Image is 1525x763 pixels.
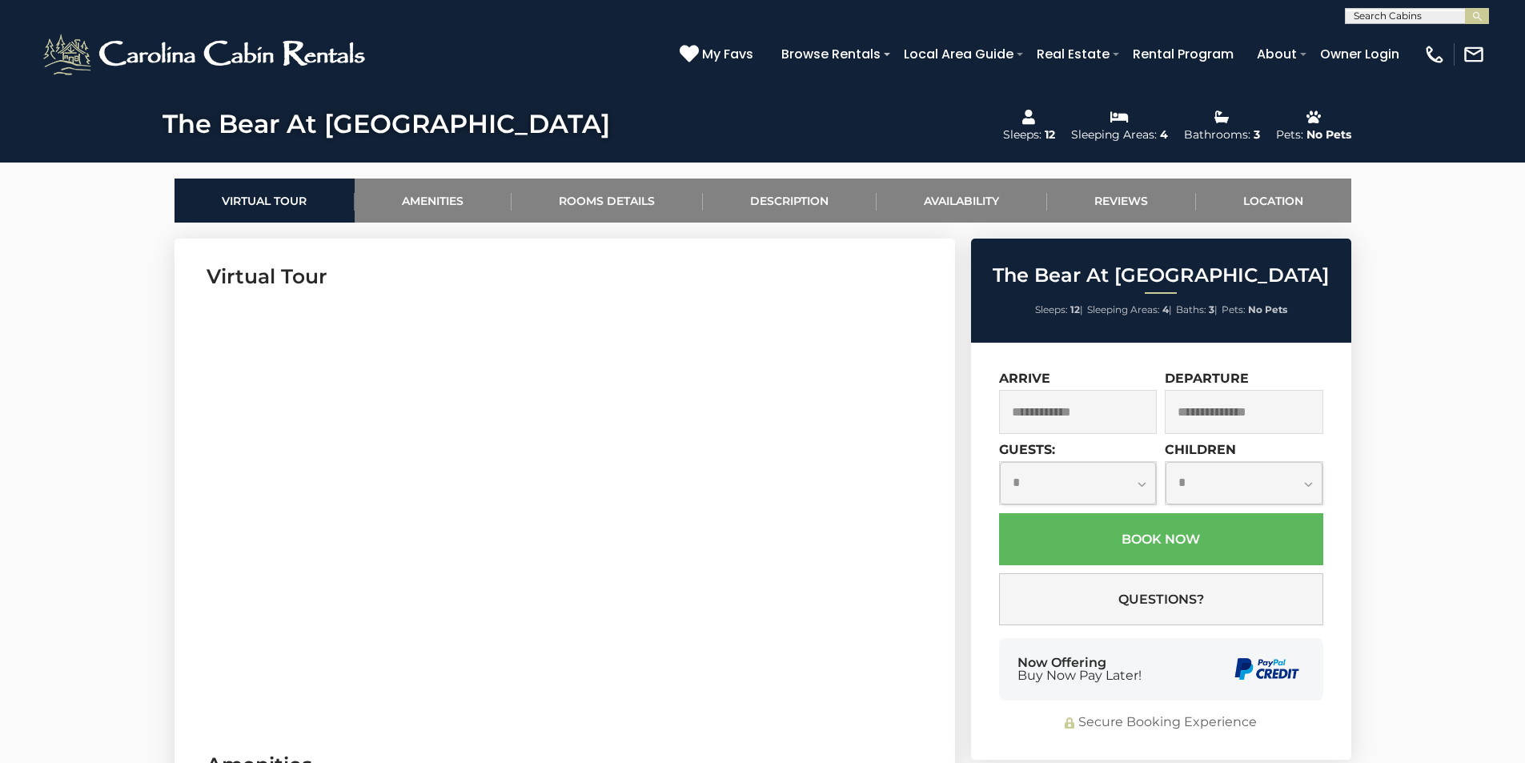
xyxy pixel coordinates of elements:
span: Buy Now Pay Later! [1017,669,1142,682]
a: Virtual Tour [175,179,355,223]
a: Location [1196,179,1351,223]
a: Description [703,179,877,223]
img: phone-regular-white.png [1423,43,1446,66]
strong: 3 [1209,303,1214,315]
div: Now Offering [1017,657,1142,682]
li: | [1087,299,1172,320]
a: My Favs [680,44,757,65]
span: Baths: [1176,303,1206,315]
label: Departure [1165,371,1249,386]
span: Sleeping Areas: [1087,303,1160,315]
strong: 4 [1162,303,1169,315]
img: White-1-2.png [40,30,372,78]
a: Reviews [1047,179,1196,223]
div: Secure Booking Experience [999,713,1323,732]
label: Guests: [999,442,1055,457]
h3: Virtual Tour [207,263,923,291]
span: Pets: [1222,303,1246,315]
strong: 12 [1070,303,1080,315]
li: | [1176,299,1218,320]
strong: No Pets [1248,303,1287,315]
a: Rooms Details [512,179,703,223]
label: Children [1165,442,1236,457]
li: | [1035,299,1083,320]
a: Availability [877,179,1047,223]
img: mail-regular-white.png [1463,43,1485,66]
a: About [1249,40,1305,68]
span: My Favs [702,44,753,64]
a: Browse Rentals [773,40,889,68]
a: Real Estate [1029,40,1118,68]
a: Local Area Guide [896,40,1021,68]
a: Owner Login [1312,40,1407,68]
h2: The Bear At [GEOGRAPHIC_DATA] [975,265,1347,286]
span: Sleeps: [1035,303,1068,315]
a: Rental Program [1125,40,1242,68]
a: Amenities [355,179,512,223]
button: Book Now [999,513,1323,565]
button: Questions? [999,573,1323,625]
label: Arrive [999,371,1050,386]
